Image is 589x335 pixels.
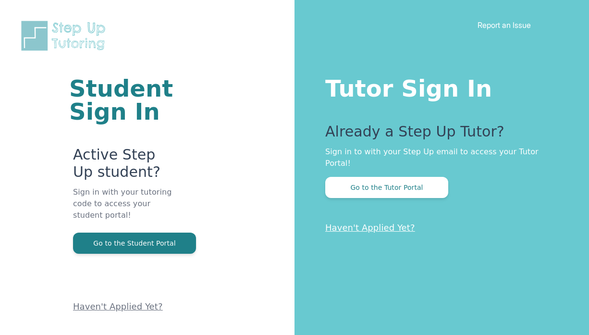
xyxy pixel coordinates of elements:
[325,177,448,198] button: Go to the Tutor Portal
[19,19,111,52] img: Step Up Tutoring horizontal logo
[325,183,448,192] a: Go to the Tutor Portal
[69,77,179,123] h1: Student Sign In
[73,301,163,311] a: Haven't Applied Yet?
[325,73,551,100] h1: Tutor Sign In
[325,146,551,169] p: Sign in to with your Step Up email to access your Tutor Portal!
[73,233,196,254] button: Go to the Student Portal
[478,20,531,30] a: Report an Issue
[73,238,196,248] a: Go to the Student Portal
[73,186,179,233] p: Sign in with your tutoring code to access your student portal!
[325,123,551,146] p: Already a Step Up Tutor?
[325,223,415,233] a: Haven't Applied Yet?
[73,146,179,186] p: Active Step Up student?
